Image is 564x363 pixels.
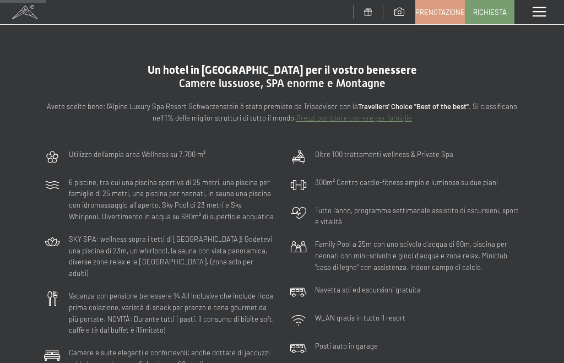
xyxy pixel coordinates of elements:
[315,312,405,324] p: WLAN gratis in tutto il resort
[315,340,378,352] p: Posti auto in garage
[69,177,274,223] p: 6 piscine, tra cui una piscina sportiva di 25 metri, una piscina per famiglie di 25 metri, una pi...
[69,290,274,336] p: Vacanza con pensione benessere ¾ All Inclusive che include ricca prima colazione, varietà di snac...
[416,1,464,24] a: Prenotazione
[148,63,417,77] span: Un hotel in [GEOGRAPHIC_DATA] per il vostro benessere
[465,1,514,24] a: Richiesta
[69,234,274,279] p: SKY SPA: wellness sopra i tetti di [GEOGRAPHIC_DATA]! Godetevi una piscina di 23m, un whirlpool, ...
[473,7,507,17] span: Richiesta
[415,7,465,17] span: Prenotazione
[296,113,412,122] a: Prezzi bambini e camere per famiglie
[44,101,520,124] p: Avete scelto bene: l’Alpine Luxury Spa Resort Schwarzenstein è stato premiato da Tripadvisor con ...
[315,284,421,296] p: Navetta sci ed escursioni gratuita
[358,102,469,111] strong: Travellers' Choice "Best of the best"
[179,77,386,90] span: Camere lussuose, SPA enorme e Montagne
[315,177,498,188] p: 300m² Centro cardio-fitness ampio e luminoso su due piani
[69,149,205,160] p: Utilizzo dell‘ampia area Wellness su 7.700 m²
[315,205,520,228] p: Tutto l’anno, programma settimanale assistito di escursioni, sport e vitalità
[315,149,453,160] p: Oltre 100 trattamenti wellness & Private Spa
[315,239,520,273] p: Family Pool a 25m con uno scivolo d'acqua di 60m, piscina per neonati con mini-scivolo e gioci d'...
